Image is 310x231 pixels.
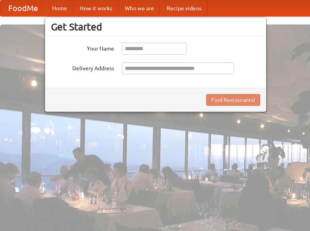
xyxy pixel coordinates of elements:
[0,0,46,16] a: FoodMe
[51,62,114,72] label: Delivery Address
[46,0,73,16] a: Home
[206,94,260,106] button: Find Restaurants!
[73,0,118,16] a: How it works
[160,0,208,16] a: Recipe videos
[51,43,114,53] label: Your Name
[51,21,260,33] h3: Get Started
[118,0,160,16] a: Who we are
